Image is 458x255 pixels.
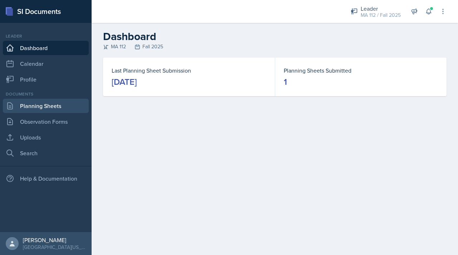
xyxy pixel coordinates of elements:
div: 1 [284,76,287,88]
div: MA 112 Fall 2025 [103,43,447,50]
a: Observation Forms [3,114,89,129]
h2: Dashboard [103,30,447,43]
div: [PERSON_NAME] [23,236,86,244]
a: Profile [3,72,89,87]
a: Dashboard [3,41,89,55]
div: [GEOGRAPHIC_DATA][US_STATE] in [GEOGRAPHIC_DATA] [23,244,86,251]
dt: Planning Sheets Submitted [284,66,438,75]
div: Leader [361,4,401,13]
a: Calendar [3,57,89,71]
dt: Last Planning Sheet Submission [112,66,266,75]
div: [DATE] [112,76,137,88]
div: MA 112 / Fall 2025 [361,11,401,19]
div: Help & Documentation [3,171,89,186]
div: Documents [3,91,89,97]
a: Search [3,146,89,160]
div: Leader [3,33,89,39]
a: Uploads [3,130,89,144]
a: Planning Sheets [3,99,89,113]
